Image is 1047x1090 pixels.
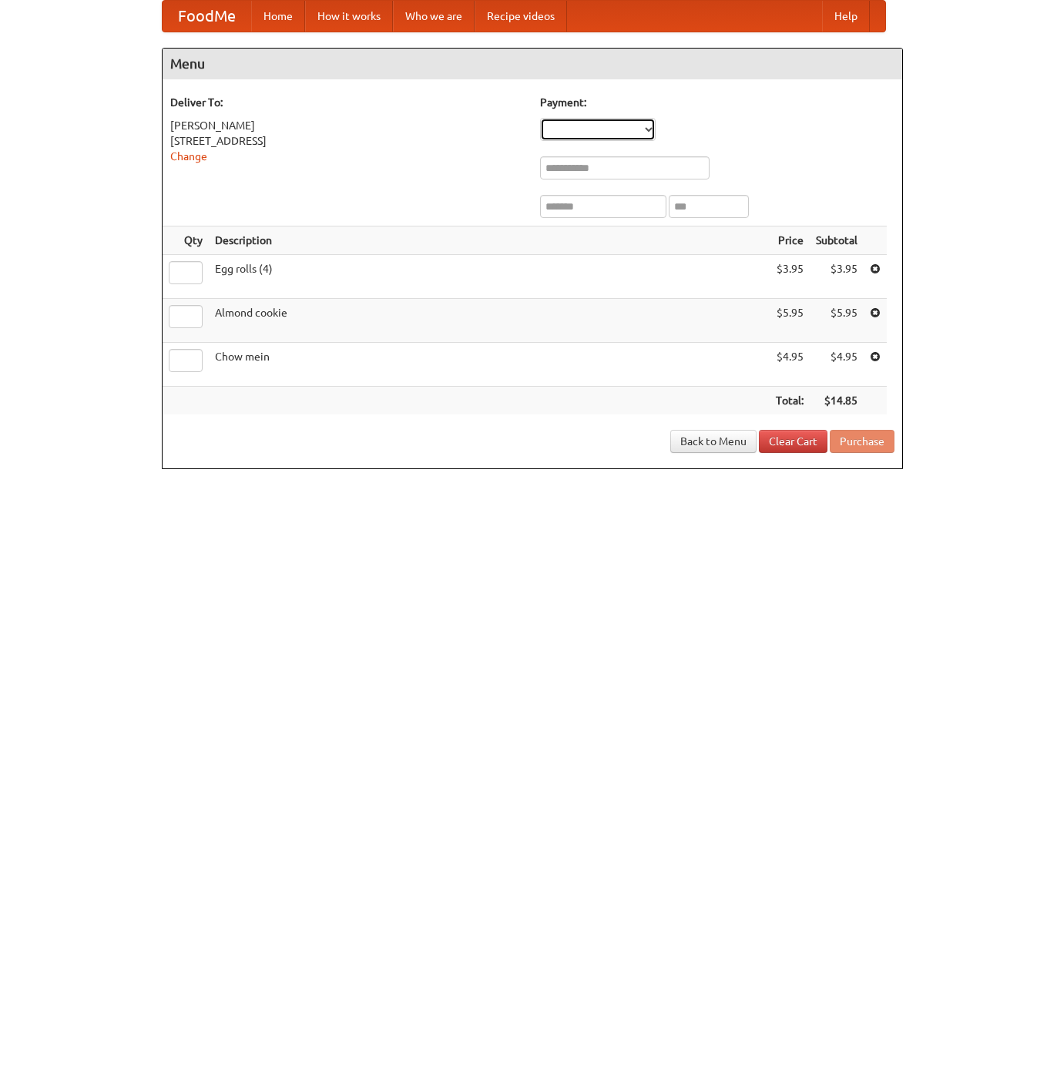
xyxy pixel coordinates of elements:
td: Egg rolls (4) [209,255,770,299]
td: $4.95 [810,343,864,387]
a: Recipe videos [475,1,567,32]
th: Price [770,226,810,255]
a: Change [170,150,207,163]
a: Back to Menu [670,430,757,453]
th: Total: [770,387,810,415]
td: $5.95 [810,299,864,343]
div: [PERSON_NAME] [170,118,525,133]
div: [STREET_ADDRESS] [170,133,525,149]
td: $3.95 [810,255,864,299]
h5: Deliver To: [170,95,525,110]
th: Description [209,226,770,255]
td: $3.95 [770,255,810,299]
a: Help [822,1,870,32]
a: Clear Cart [759,430,827,453]
td: Almond cookie [209,299,770,343]
td: $4.95 [770,343,810,387]
button: Purchase [830,430,894,453]
a: Home [251,1,305,32]
h5: Payment: [540,95,894,110]
td: $5.95 [770,299,810,343]
th: Subtotal [810,226,864,255]
td: Chow mein [209,343,770,387]
th: Qty [163,226,209,255]
a: How it works [305,1,393,32]
th: $14.85 [810,387,864,415]
h4: Menu [163,49,902,79]
a: Who we are [393,1,475,32]
a: FoodMe [163,1,251,32]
